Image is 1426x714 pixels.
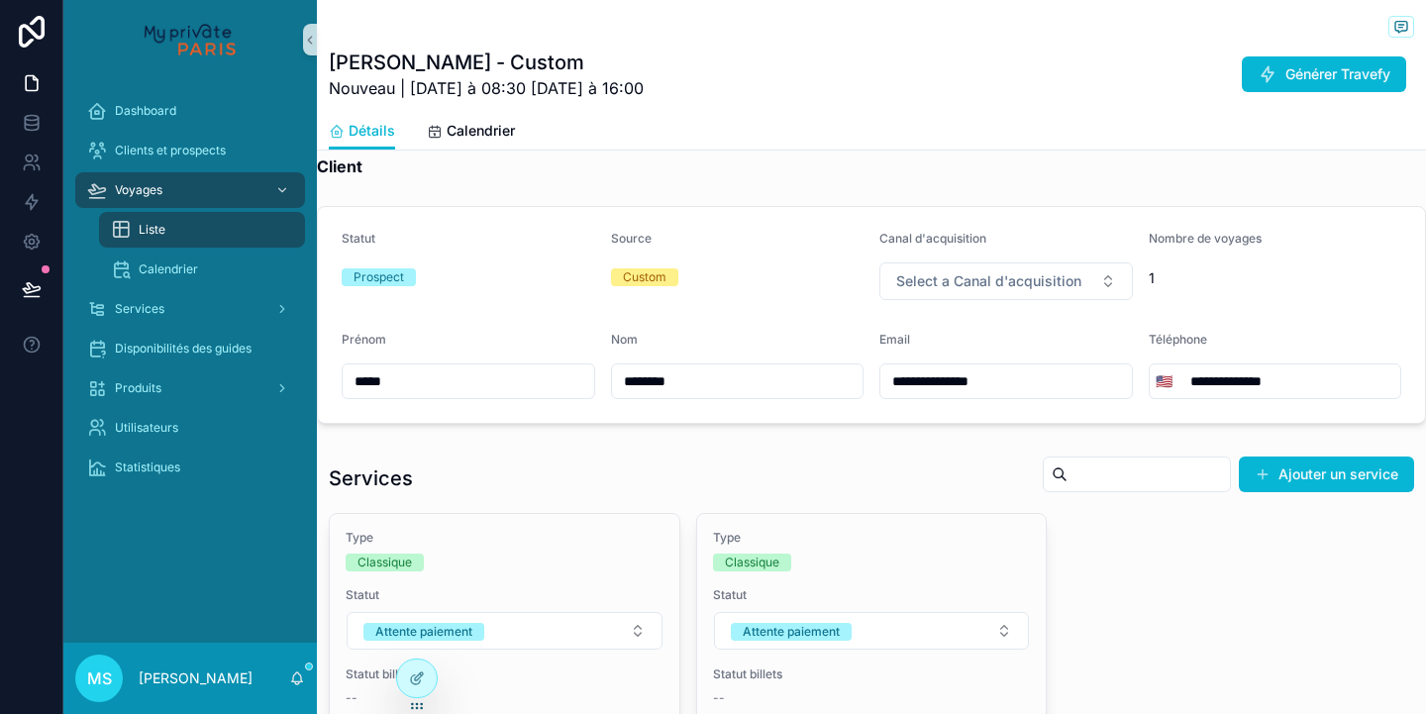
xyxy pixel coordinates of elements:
[713,530,1031,546] span: Type
[743,623,840,641] div: Attente paiement
[329,464,413,492] h1: Services
[75,291,305,327] a: Services
[115,103,176,119] span: Dashboard
[725,554,779,571] div: Classique
[375,623,472,641] div: Attente paiement
[1239,457,1414,492] button: Ajouter un service
[714,612,1030,650] button: Select Button
[1149,332,1207,347] span: Téléphone
[1149,231,1262,246] span: Nombre de voyages
[1149,268,1402,288] span: 1
[879,332,910,347] span: Email
[75,172,305,208] a: Voyages
[447,121,515,141] span: Calendrier
[75,93,305,129] a: Dashboard
[713,666,1031,682] span: Statut billets
[115,341,252,357] span: Disponibilités des guides
[139,222,165,238] span: Liste
[75,410,305,446] a: Utilisateurs
[99,252,305,287] a: Calendrier
[879,262,1133,300] button: Select Button
[346,666,663,682] span: Statut billets
[1150,363,1178,399] button: Select Button
[623,268,666,286] div: Custom
[347,612,662,650] button: Select Button
[346,690,357,706] span: --
[896,271,1081,291] span: Select a Canal d'acquisition
[115,301,164,317] span: Services
[342,332,386,347] span: Prénom
[427,113,515,153] a: Calendrier
[611,231,652,246] span: Source
[75,370,305,406] a: Produits
[1156,371,1172,391] span: 🇺🇸
[115,182,162,198] span: Voyages
[75,450,305,485] a: Statistiques
[342,231,375,246] span: Statut
[139,668,253,688] p: [PERSON_NAME]
[1285,64,1390,84] span: Générer Travefy
[115,420,178,436] span: Utilisateurs
[115,143,226,158] span: Clients et prospects
[75,133,305,168] a: Clients et prospects
[611,332,638,347] span: Nom
[63,79,317,511] div: scrollable content
[139,261,198,277] span: Calendrier
[87,666,112,690] span: MS
[75,331,305,366] a: Disponibilités des guides
[329,49,644,76] h1: [PERSON_NAME] - Custom
[879,231,986,246] span: Canal d'acquisition
[329,76,644,100] span: Nouveau | [DATE] à 08:30 [DATE] à 16:00
[346,530,663,546] span: Type
[357,554,412,571] div: Classique
[329,113,395,151] a: Détails
[713,587,1031,603] span: Statut
[349,121,395,141] span: Détails
[354,268,404,286] div: Prospect
[115,459,180,475] span: Statistiques
[713,690,725,706] span: --
[115,380,161,396] span: Produits
[346,587,663,603] span: Statut
[99,212,305,248] a: Liste
[145,24,235,55] img: App logo
[1242,56,1406,92] button: Générer Travefy
[317,156,362,176] strong: Client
